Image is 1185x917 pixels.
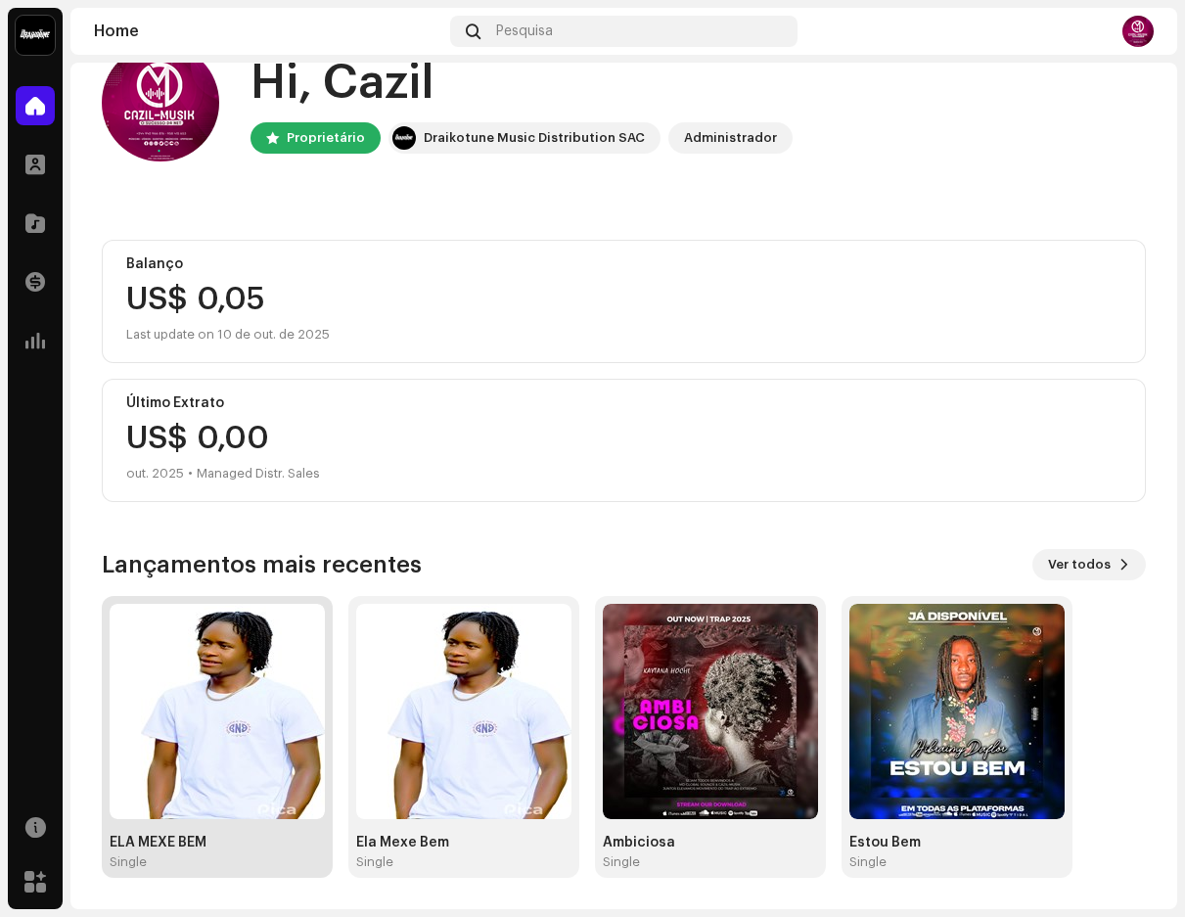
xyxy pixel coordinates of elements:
div: Administrador [684,126,777,150]
span: Pesquisa [496,23,553,39]
img: 498b33ca-4b05-4c00-8384-6523decda083 [356,604,571,819]
img: 10370c6a-d0e2-4592-b8a2-38f444b0ca44 [392,126,416,150]
img: 1fe2045a-1c2c-4370-9670-b5074643f48c [849,604,1065,819]
div: Single [356,854,393,870]
re-o-card-value: Último Extrato [102,379,1146,502]
span: Ver todos [1048,545,1111,584]
div: Managed Distr. Sales [197,462,320,485]
button: Ver todos [1032,549,1146,580]
div: Hi, Cazil [251,52,793,115]
re-o-card-value: Balanço [102,240,1146,363]
div: Estou Bem [849,835,1065,850]
div: ELA MEXE BEM [110,835,325,850]
div: Single [849,854,887,870]
div: Último Extrato [126,395,1121,411]
div: Ela Mexe Bem [356,835,571,850]
div: Ambiciosa [603,835,818,850]
img: 8b78f1e5-6ece-4b2a-a981-c5ea14a416d4 [603,604,818,819]
img: 10370c6a-d0e2-4592-b8a2-38f444b0ca44 [16,16,55,55]
div: Draikotune Music Distribution SAC [424,126,645,150]
img: c760e724-6c9f-400d-a1e9-56d10e04e1a5 [1122,16,1154,47]
div: • [188,462,193,485]
div: Single [603,854,640,870]
img: c760e724-6c9f-400d-a1e9-56d10e04e1a5 [102,44,219,161]
div: Balanço [126,256,1121,272]
div: Single [110,854,147,870]
img: 4698fad5-bf92-4f99-9eb6-2ae5d19ed4c8 [110,604,325,819]
div: Home [94,23,442,39]
div: Last update on 10 de out. de 2025 [126,323,1121,346]
h3: Lançamentos mais recentes [102,549,422,580]
div: Proprietário [287,126,365,150]
div: out. 2025 [126,462,184,485]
